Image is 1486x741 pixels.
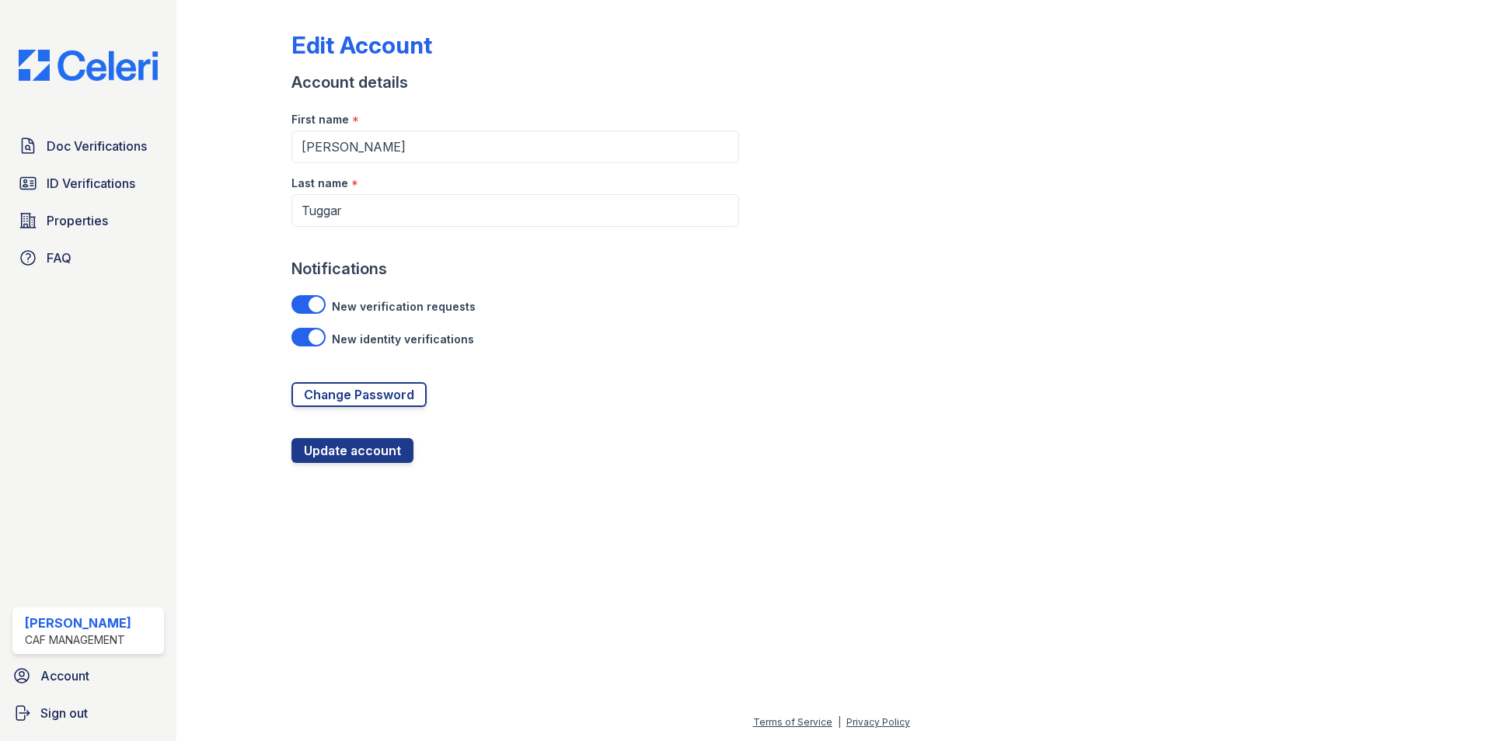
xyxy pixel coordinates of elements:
a: Terms of Service [753,716,832,728]
span: FAQ [47,249,72,267]
label: Last name [291,176,348,191]
div: [PERSON_NAME] [25,614,131,632]
span: Properties [47,211,108,230]
span: Sign out [40,704,88,722]
img: CE_Logo_Blue-a8612792a0a2168367f1c8372b55b34899dd931a85d93a1a3d3e32e68fde9ad4.png [6,50,170,81]
a: Doc Verifications [12,130,164,162]
a: Properties [12,205,164,236]
a: Account [6,660,170,691]
a: ID Verifications [12,168,164,199]
a: FAQ [12,242,164,273]
span: ID Verifications [47,174,135,193]
a: Sign out [6,698,170,729]
a: Privacy Policy [846,716,910,728]
div: Edit Account [291,31,432,59]
span: Doc Verifications [47,137,147,155]
span: Account [40,666,89,685]
label: New verification requests [332,299,476,315]
div: | [838,716,841,728]
a: Change Password [291,382,427,407]
div: Notifications [291,258,739,280]
button: Update account [291,438,413,463]
label: New identity verifications [332,332,474,347]
label: First name [291,112,349,127]
div: Account details [291,71,739,93]
div: CAF Management [25,632,131,648]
